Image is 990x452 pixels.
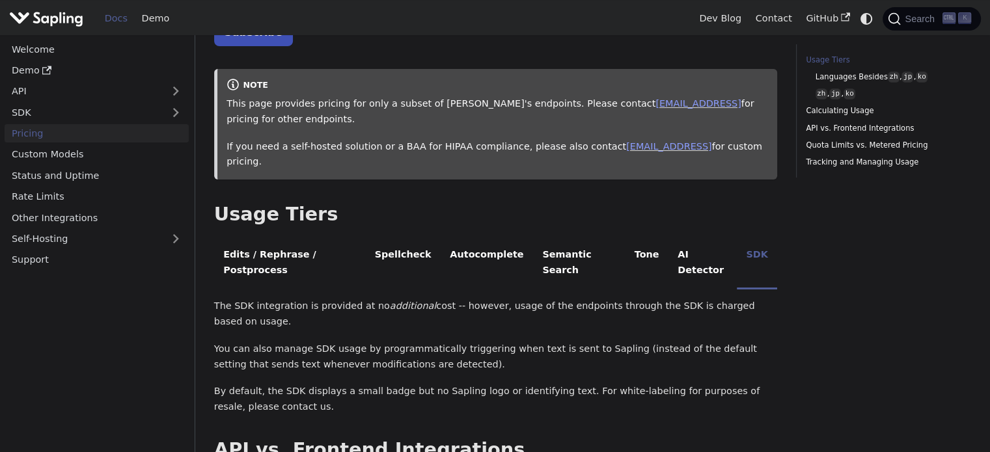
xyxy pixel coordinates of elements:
a: API [5,82,163,101]
a: Pricing [5,124,189,143]
a: SDK [5,103,163,122]
a: Rate Limits [5,187,189,206]
a: [EMAIL_ADDRESS] [626,141,711,152]
a: Demo [135,8,176,29]
code: zh [888,72,900,83]
a: Dev Blog [692,8,748,29]
li: Edits / Rephrase / Postprocess [214,238,365,289]
h2: Usage Tiers [214,203,777,226]
li: SDK [737,238,777,289]
button: Switch between dark and light mode (currently system mode) [857,9,876,28]
p: You can also manage SDK usage by programmatically triggering when text is sent to Sapling (instea... [214,341,777,373]
li: AI Detector [668,238,737,289]
a: zh,jp,ko [816,88,962,100]
a: Tracking and Managing Usage [806,156,967,168]
button: Expand sidebar category 'API' [163,82,189,101]
a: Calculating Usage [806,105,967,117]
p: By default, the SDK displays a small badge but no Sapling logo or identifying text. For white-lab... [214,384,777,415]
em: additional [390,300,436,311]
a: Other Integrations [5,208,189,227]
code: ko [916,72,928,83]
p: If you need a self-hosted solution or a BAA for HIPAA compliance, please also contact for custom ... [227,139,768,170]
a: Demo [5,61,189,80]
a: Self-Hosting [5,230,189,248]
p: The SDK integration is provided at no cost -- however, usage of the endpoints through the SDK is ... [214,299,777,330]
a: Welcome [5,40,189,59]
li: Autocomplete [441,238,533,289]
a: Usage Tiers [806,54,967,66]
a: Languages Besideszh,jp,ko [816,71,962,83]
a: [EMAIL_ADDRESS] [655,98,741,109]
li: Tone [625,238,668,289]
div: note [227,78,768,94]
a: Status and Uptime [5,166,189,185]
a: Sapling.ai [9,9,88,28]
code: jp [901,72,913,83]
a: Quota Limits vs. Metered Pricing [806,139,967,152]
kbd: K [958,12,971,24]
code: ko [844,88,855,100]
img: Sapling.ai [9,9,83,28]
a: Support [5,250,189,269]
span: Search [901,14,942,24]
li: Semantic Search [533,238,625,289]
a: API vs. Frontend Integrations [806,122,967,135]
button: Search (Ctrl+K) [883,7,980,31]
a: Contact [749,8,799,29]
button: Expand sidebar category 'SDK' [163,103,189,122]
code: zh [816,88,827,100]
a: Docs [98,8,135,29]
p: This page provides pricing for only a subset of [PERSON_NAME]'s endpoints. Please contact for pri... [227,96,768,127]
code: jp [829,88,841,100]
li: Spellcheck [365,238,441,289]
a: Custom Models [5,145,189,164]
a: GitHub [799,8,857,29]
